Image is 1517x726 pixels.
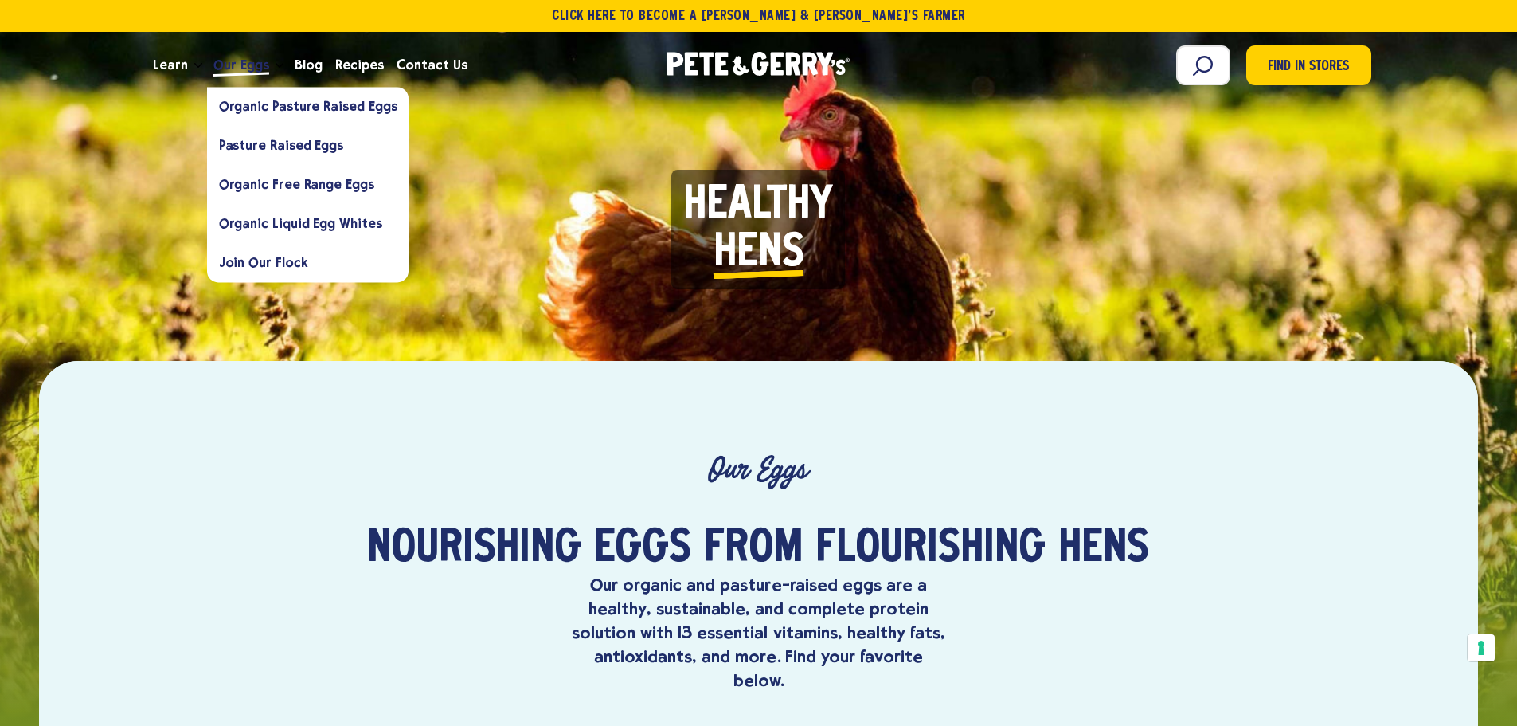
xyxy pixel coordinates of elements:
[288,44,329,87] a: Blog
[390,44,474,87] a: Contact Us
[207,126,409,165] a: Pasture Raised Eggs
[153,55,188,75] span: Learn
[295,55,323,75] span: Blog
[683,182,833,230] span: Healthy
[213,55,269,75] span: Our Eggs
[219,138,343,153] span: Pasture Raised Eggs
[782,230,804,277] i: s
[1176,45,1230,85] input: Search
[329,44,390,87] a: Recipes
[704,525,803,573] span: from
[567,573,949,693] p: Our organic and pasture-raised eggs are a healthy, sustainable, and complete protein solution wit...
[594,525,691,573] span: eggs
[335,55,384,75] span: Recipes
[207,165,409,204] a: Organic Free Range Eggs
[1246,45,1371,85] a: Find in Stores
[1058,525,1149,573] span: hens
[397,55,467,75] span: Contact Us
[219,177,374,192] span: Organic Free Range Eggs
[219,216,382,231] span: Organic Liquid Egg Whites
[147,44,194,87] a: Learn
[207,204,409,243] a: Organic Liquid Egg Whites
[219,99,397,114] span: Organic Pasture Raised Eggs
[1268,57,1349,78] span: Find in Stores
[219,255,308,270] span: Join Our Flock
[367,525,581,573] span: Nourishing
[276,63,283,69] button: Open the dropdown menu for Our Eggs
[758,230,782,277] i: n
[194,63,202,69] button: Open the dropdown menu for Learn
[815,525,1046,573] span: flourishing
[159,453,1359,487] p: Our Eggs
[207,44,276,87] a: Our Eggs
[207,243,409,282] a: Join Our Flock
[1468,634,1495,661] button: Your consent preferences for tracking technologies
[207,87,409,126] a: Organic Pasture Raised Eggs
